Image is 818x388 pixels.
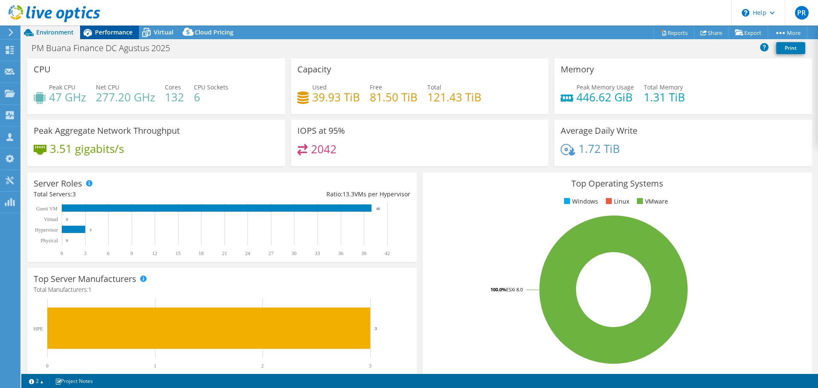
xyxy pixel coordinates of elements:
[165,92,184,102] h4: 132
[343,190,354,198] span: 13.3
[66,217,68,221] text: 0
[312,92,360,102] h4: 39.93 TiB
[338,250,343,256] text: 36
[72,190,76,198] span: 3
[34,190,222,199] div: Total Servers:
[34,285,410,294] h4: Total Manufacturers:
[194,83,228,91] span: CPU Sockets
[376,207,380,211] text: 40
[34,179,82,188] h3: Server Roles
[268,250,274,256] text: 27
[23,376,49,386] a: 2
[195,28,233,36] span: Cloud Pricing
[152,250,157,256] text: 12
[506,286,523,293] tspan: ESXi 8.0
[165,83,181,91] span: Cores
[33,326,43,332] text: HPE
[315,250,320,256] text: 33
[66,239,68,243] text: 0
[490,286,506,293] tspan: 100.0%
[84,250,86,256] text: 3
[427,92,481,102] h4: 121.43 TiB
[776,42,805,54] a: Print
[44,216,58,222] text: Virtual
[576,83,634,91] span: Peak Memory Usage
[370,83,382,91] span: Free
[154,28,173,36] span: Virtual
[694,26,729,39] a: Share
[96,92,155,102] h4: 277.20 GHz
[561,65,594,74] h3: Memory
[427,83,441,91] span: Total
[34,65,51,74] h3: CPU
[107,250,109,256] text: 6
[312,83,327,91] span: Used
[194,92,228,102] h4: 6
[34,274,136,284] h3: Top Server Manufacturers
[795,6,809,20] span: PR
[635,197,668,206] li: VMware
[89,228,92,232] text: 3
[644,92,685,102] h4: 1.31 TiB
[385,250,390,256] text: 42
[579,144,620,153] h4: 1.72 TiB
[88,285,92,293] span: 1
[46,363,49,369] text: 0
[297,65,331,74] h3: Capacity
[49,92,86,102] h4: 47 GHz
[34,126,180,135] h3: Peak Aggregate Network Throughput
[311,144,337,154] h4: 2042
[291,250,297,256] text: 30
[369,363,372,369] text: 3
[154,363,156,369] text: 1
[604,197,629,206] li: Linux
[261,363,264,369] text: 2
[768,26,807,39] a: More
[130,250,133,256] text: 9
[561,126,637,135] h3: Average Daily Write
[95,28,132,36] span: Performance
[96,83,119,91] span: Net CPU
[176,250,181,256] text: 15
[644,83,683,91] span: Total Memory
[36,206,58,212] text: Guest VM
[50,144,124,153] h4: 3.51 gigabits/s
[374,326,377,331] text: 3
[40,238,58,244] text: Physical
[36,28,74,36] span: Environment
[245,250,250,256] text: 24
[28,43,183,53] h1: PM Buana Finance DC Agustus 2025
[35,227,58,233] text: Hypervisor
[729,26,768,39] a: Export
[199,250,204,256] text: 18
[361,250,366,256] text: 39
[370,92,418,102] h4: 81.50 TiB
[49,376,99,386] a: Project Notes
[429,179,806,188] h3: Top Operating Systems
[222,190,410,199] div: Ratio: VMs per Hypervisor
[297,126,345,135] h3: IOPS at 95%
[222,250,227,256] text: 21
[742,9,749,17] svg: \n
[654,26,694,39] a: Reports
[576,92,634,102] h4: 446.62 GiB
[60,250,63,256] text: 0
[49,83,75,91] span: Peak CPU
[562,197,598,206] li: Windows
